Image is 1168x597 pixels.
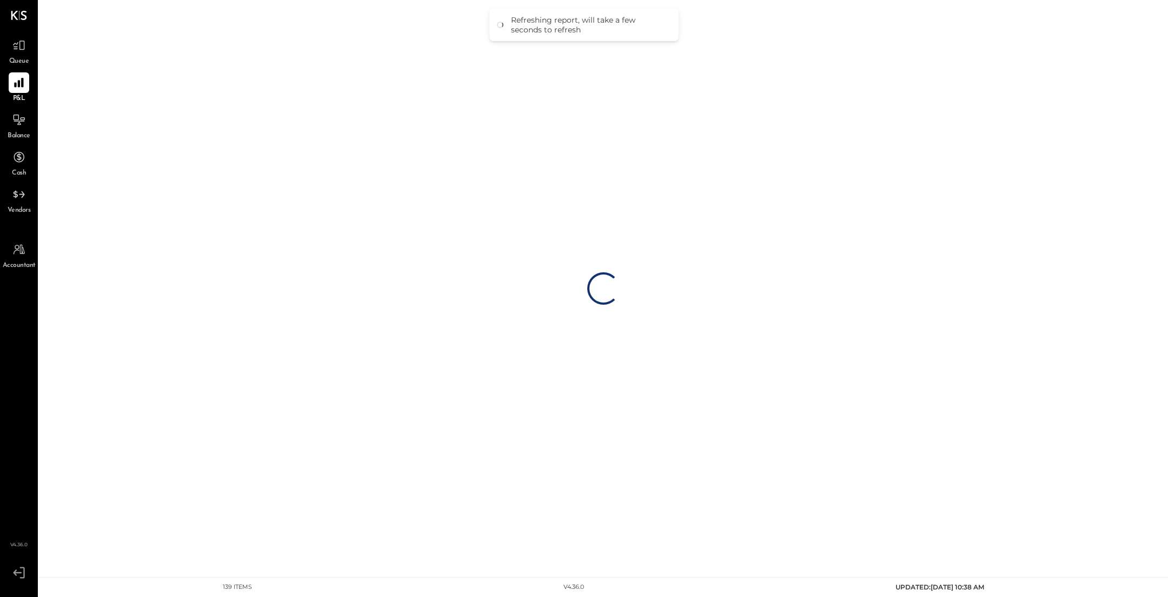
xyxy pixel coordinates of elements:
[1,239,37,271] a: Accountant
[13,94,25,104] span: P&L
[12,169,26,178] span: Cash
[1,35,37,66] a: Queue
[563,583,584,592] div: v 4.36.0
[895,583,984,591] span: UPDATED: [DATE] 10:38 AM
[1,110,37,141] a: Balance
[8,131,30,141] span: Balance
[3,261,36,271] span: Accountant
[8,206,31,216] span: Vendors
[511,15,668,35] div: Refreshing report, will take a few seconds to refresh
[1,184,37,216] a: Vendors
[9,57,29,66] span: Queue
[223,583,252,592] div: 139 items
[1,147,37,178] a: Cash
[1,72,37,104] a: P&L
